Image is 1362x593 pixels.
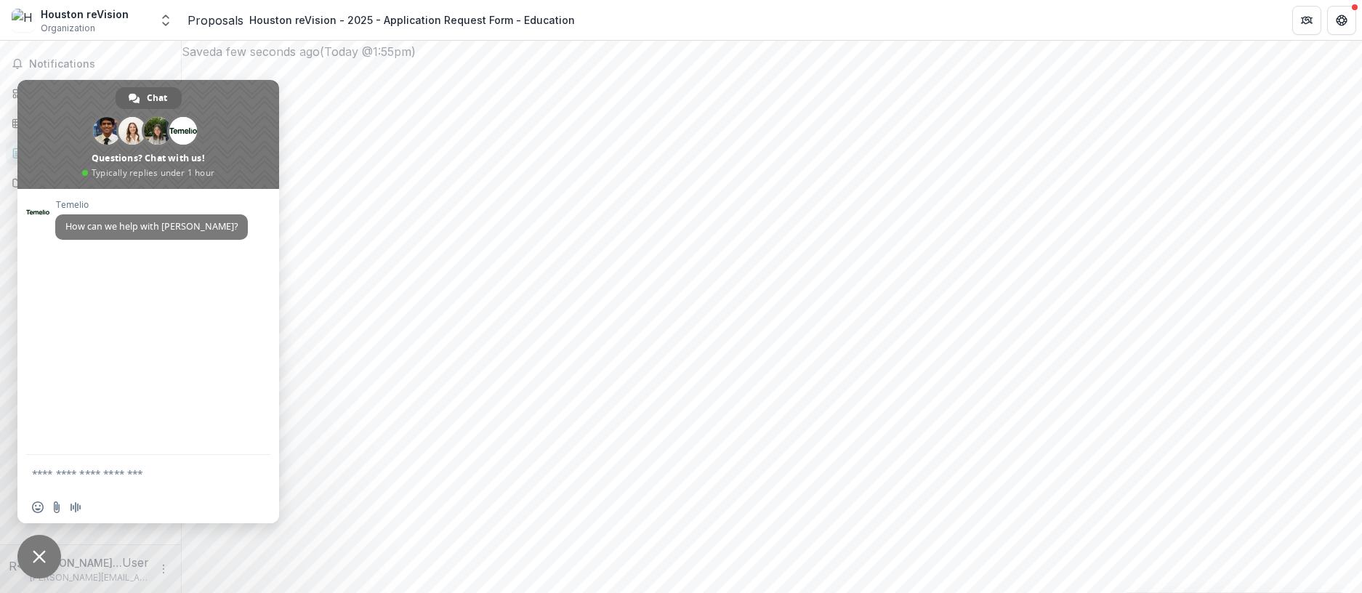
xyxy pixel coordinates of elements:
[55,200,248,210] span: Temelio
[17,535,61,578] div: Close chat
[41,7,129,22] div: Houston reVision
[122,554,149,571] p: User
[6,111,175,135] a: Tasks
[6,52,175,76] button: Notifications
[6,81,175,105] a: Dashboard
[156,6,176,35] button: Open entity switcher
[30,555,122,570] p: [PERSON_NAME] <[PERSON_NAME][EMAIL_ADDRESS][DOMAIN_NAME]>
[41,22,95,35] span: Organization
[32,467,233,480] textarea: Compose your message...
[70,501,81,513] span: Audio message
[30,571,149,584] p: [PERSON_NAME][EMAIL_ADDRESS][DOMAIN_NAME]
[6,141,175,165] a: Proposals
[51,501,63,513] span: Send a file
[29,58,169,70] span: Notifications
[1292,6,1321,35] button: Partners
[249,12,575,28] div: Houston reVision - 2025 - Application Request Form - Education
[65,220,238,233] span: How can we help with [PERSON_NAME]?
[188,12,243,29] a: Proposals
[1327,6,1356,35] button: Get Help
[32,501,44,513] span: Insert an emoji
[155,560,172,578] button: More
[182,43,1362,60] div: Saved a few seconds ago ( Today @ 1:55pm )
[9,557,24,575] div: Rachel Brownlie <rachel@houstonrevision.org>
[12,9,35,32] img: Houston reVision
[147,87,167,109] span: Chat
[188,9,581,31] nav: breadcrumb
[116,87,182,109] div: Chat
[6,171,175,195] a: Documents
